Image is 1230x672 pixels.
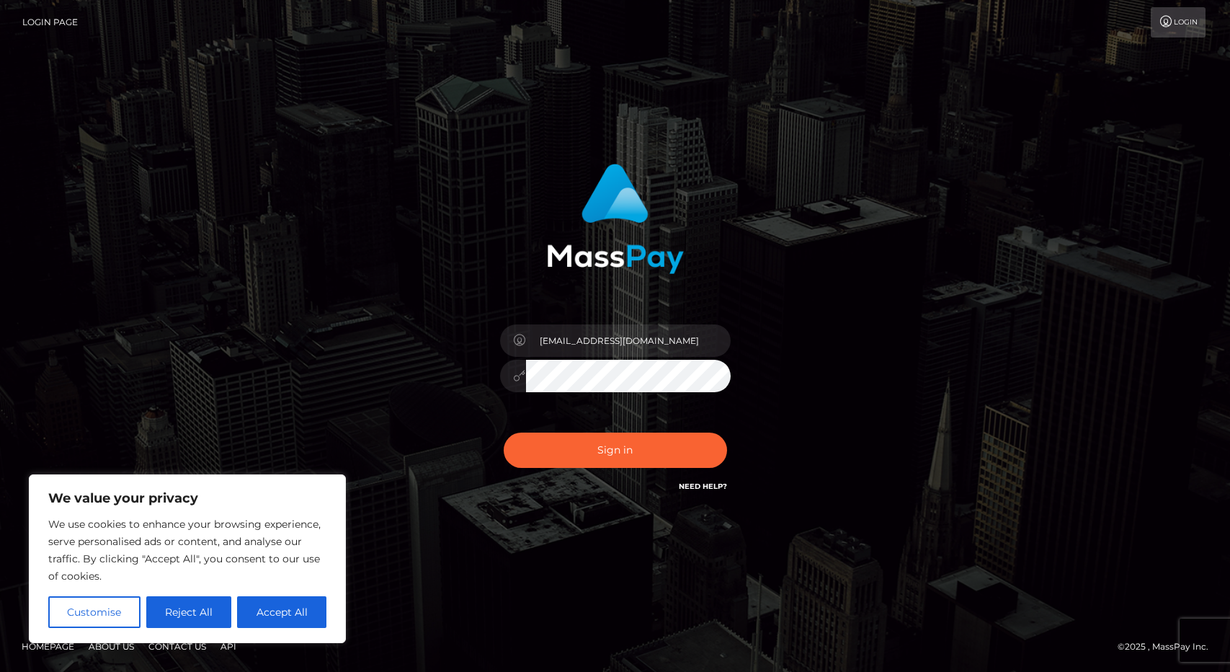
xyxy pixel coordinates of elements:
[504,433,727,468] button: Sign in
[83,635,140,658] a: About Us
[48,490,326,507] p: We value your privacy
[146,596,232,628] button: Reject All
[237,596,326,628] button: Accept All
[143,635,212,658] a: Contact Us
[215,635,242,658] a: API
[48,596,141,628] button: Customise
[679,482,727,491] a: Need Help?
[48,516,326,585] p: We use cookies to enhance your browsing experience, serve personalised ads or content, and analys...
[1151,7,1206,37] a: Login
[22,7,78,37] a: Login Page
[29,474,346,643] div: We value your privacy
[1118,639,1219,655] div: © 2025 , MassPay Inc.
[16,635,80,658] a: Homepage
[547,164,684,274] img: MassPay Login
[526,324,731,357] input: Username...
